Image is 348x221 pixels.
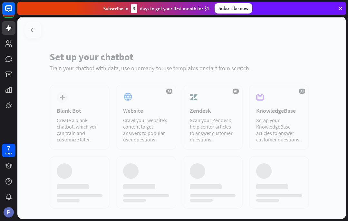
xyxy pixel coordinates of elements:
div: Subscribe in days to get your first month for $1 [103,4,209,13]
div: days [5,151,12,156]
div: 3 [131,4,137,13]
div: Subscribe now [215,3,252,14]
a: 7 days [2,144,15,157]
div: 7 [7,145,10,151]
